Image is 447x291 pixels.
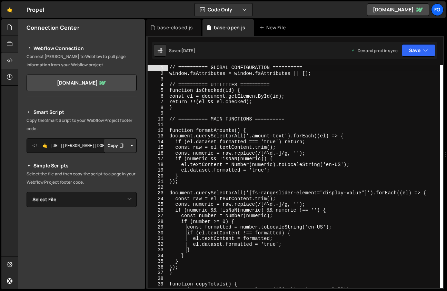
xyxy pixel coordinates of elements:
[148,151,168,156] div: 16
[148,207,168,213] div: 26
[259,24,288,31] div: New File
[148,128,168,134] div: 12
[195,3,252,16] button: Code Only
[148,185,168,191] div: 22
[181,48,195,54] div: [DATE]
[148,94,168,99] div: 6
[148,196,168,202] div: 24
[148,76,168,82] div: 3
[148,122,168,128] div: 11
[148,162,168,168] div: 18
[27,75,137,91] a: [DOMAIN_NAME]
[351,48,398,54] div: Dev and prod in sync
[148,190,168,196] div: 23
[148,224,168,230] div: 29
[148,242,168,248] div: 32
[27,52,137,69] p: Connect [PERSON_NAME] to Webflow to pull page information from your Webflow project
[367,3,429,16] a: [DOMAIN_NAME]
[148,110,168,116] div: 9
[148,213,168,219] div: 27
[148,173,168,179] div: 20
[148,270,168,276] div: 37
[148,133,168,139] div: 13
[148,105,168,111] div: 8
[402,44,435,57] button: Save
[148,65,168,71] div: 1
[148,236,168,242] div: 31
[148,179,168,185] div: 21
[148,281,168,287] div: 39
[148,156,168,162] div: 17
[148,99,168,105] div: 7
[148,264,168,270] div: 36
[27,162,137,170] h2: Simple Scripts
[148,145,168,151] div: 15
[169,48,195,54] div: Saved
[148,230,168,236] div: 30
[148,82,168,88] div: 4
[148,253,168,259] div: 34
[431,3,444,16] a: fo
[148,219,168,225] div: 28
[148,116,168,122] div: 10
[148,88,168,94] div: 5
[148,167,168,173] div: 19
[148,139,168,145] div: 14
[104,138,137,153] div: Button group with nested dropdown
[27,6,44,14] div: Propel
[27,108,137,116] h2: Smart Script
[104,138,127,153] button: Copy
[148,276,168,282] div: 38
[27,219,137,281] iframe: YouTube video player
[1,1,18,18] a: 🤙
[27,170,137,186] p: Select the file and then copy the script to a page in your Webflow Project footer code.
[148,71,168,77] div: 2
[27,24,79,31] h2: Connection Center
[148,259,168,264] div: 35
[27,116,137,133] p: Copy the Smart Script to your Webflow Project footer code.
[27,138,137,153] textarea: <!--🤙 [URL][PERSON_NAME][DOMAIN_NAME]> <script>document.addEventListener("DOMContentLoaded", func...
[148,202,168,207] div: 25
[148,247,168,253] div: 33
[27,44,137,52] h2: Webflow Connection
[214,24,246,31] div: base-open.js
[157,24,193,31] div: base-closed.js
